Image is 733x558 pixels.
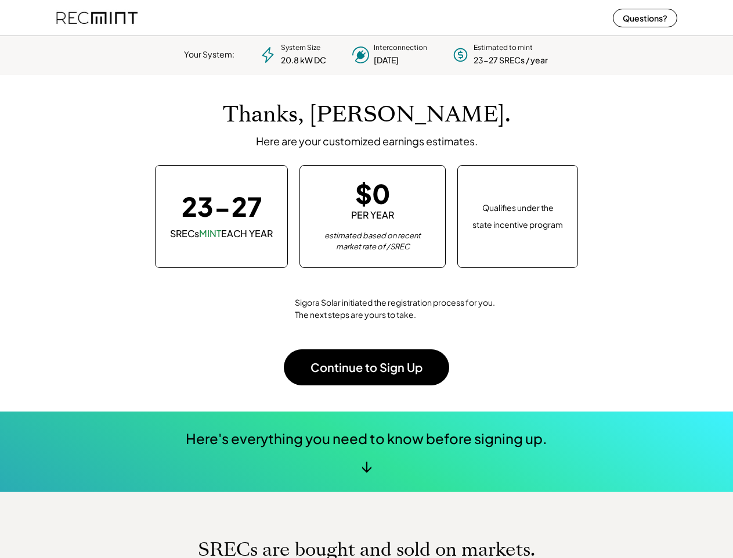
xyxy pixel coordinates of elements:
img: recmint-logotype%403x%20%281%29.jpeg [56,2,138,33]
h1: Thanks, [PERSON_NAME]. [223,101,511,128]
div: Here's everything you need to know before signing up. [186,429,547,449]
div: state incentive program [472,217,563,231]
div: Here are your customized earnings estimates. [256,134,478,148]
div: 23-27 [182,193,262,219]
font: MINT [199,227,221,239]
div: 20.8 kW DC [281,55,326,66]
div: SRECs EACH YEAR [170,227,273,240]
div: PER YEAR [351,209,394,221]
div: ↓ [361,457,372,474]
div: Your System: [184,49,234,60]
div: Estimated to mint [474,43,533,53]
div: Sigora Solar initiated the registration process for you. The next steps are yours to take. [295,296,496,321]
div: System Size [281,43,320,53]
div: 23-27 SRECs / year [474,55,548,66]
div: Interconnection [374,43,427,53]
div: [DATE] [374,55,399,66]
div: Qualifies under the [482,202,554,214]
div: $0 [355,180,391,206]
button: Questions? [613,9,677,27]
img: yH5BAEAAAAALAAAAAABAAEAAAIBRAA7 [237,285,283,332]
button: Continue to Sign Up [284,349,449,385]
div: estimated based on recent market rate of /SREC [315,230,431,253]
